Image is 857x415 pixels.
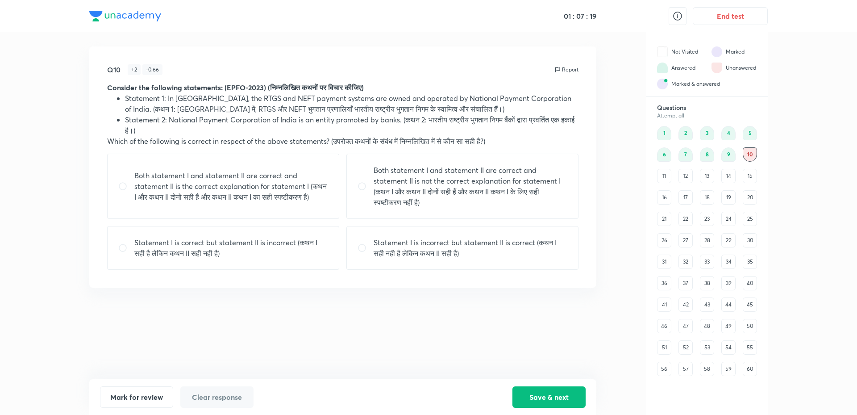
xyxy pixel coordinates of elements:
div: 10 [743,147,757,162]
div: 32 [678,255,693,269]
div: 15 [743,169,757,183]
div: 39 [721,276,736,290]
div: 8 [700,147,714,162]
div: 26 [657,233,671,247]
div: 40 [743,276,757,290]
div: 56 [657,362,671,376]
p: Statement I is correct but statement II is incorrect (कथन I सही है लेकिन कथन II सही नही है) [134,237,328,259]
div: 5 [743,126,757,140]
div: 25 [743,212,757,226]
div: 46 [657,319,671,333]
div: 1 [657,126,671,140]
div: 35 [743,255,757,269]
div: Marked [726,48,745,56]
div: 22 [678,212,693,226]
div: 30 [743,233,757,247]
h5: 19 [588,12,596,21]
div: 53 [700,340,714,355]
div: 60 [743,362,757,376]
div: 37 [678,276,693,290]
p: Report [562,66,578,74]
div: 14 [721,169,736,183]
div: 42 [678,298,693,312]
div: 13 [700,169,714,183]
div: 52 [678,340,693,355]
div: 57 [678,362,693,376]
img: attempt state [711,63,722,73]
button: Save & next [512,386,586,408]
div: 28 [700,233,714,247]
div: 50 [743,319,757,333]
li: Statement 1: In [GEOGRAPHIC_DATA], the RTGS and NEFT payment systems are owned and operated by Na... [125,93,578,114]
div: 19 [721,190,736,205]
h5: 07 : [574,12,588,21]
div: 49 [721,319,736,333]
p: Statement I is incorrect but statement II is correct (कथन I सही नही है लेकिन कथन II सही है) [374,237,567,259]
p: Both statement I and statement II are correct and statement II is the correct explanation for sta... [134,170,328,202]
div: 55 [743,340,757,355]
div: 9 [721,147,736,162]
div: 16 [657,190,671,205]
div: Attempt all [657,113,757,119]
button: Clear response [180,386,254,408]
img: report icon [554,66,561,73]
div: 24 [721,212,736,226]
div: Marked & answered [671,80,720,88]
div: 6 [657,147,671,162]
div: 23 [700,212,714,226]
div: 21 [657,212,671,226]
div: 36 [657,276,671,290]
h6: Questions [657,104,757,112]
div: 51 [657,340,671,355]
div: - 0.66 [142,64,162,75]
div: 29 [721,233,736,247]
div: 43 [700,298,714,312]
img: attempt state [711,46,722,57]
button: End test [693,7,768,25]
div: 31 [657,255,671,269]
div: Unanswered [726,64,756,72]
img: attempt state [657,46,668,57]
strong: Consider the following statements: (EPFO-2023) (निम्नलिखित कथनों पर विचार कीजिए) [107,83,364,92]
div: 4 [721,126,736,140]
div: 44 [721,298,736,312]
div: 54 [721,340,736,355]
div: 12 [678,169,693,183]
div: 47 [678,319,693,333]
div: 48 [700,319,714,333]
button: Mark for review [100,386,173,408]
div: 3 [700,126,714,140]
h5: 01 : [564,12,574,21]
img: attempt state [657,79,668,89]
p: Which of the following is correct in respect of the above statements? (उपरोक्त कथनों के संबंध में... [107,136,578,147]
div: Answered [671,64,695,72]
div: 2 [678,126,693,140]
div: 11 [657,169,671,183]
h5: Q10 [107,64,121,75]
li: Statement 2: National Payment Corporation of India is an entity promoted by banks. (कथन 2: भारतीय... [125,114,578,136]
div: 45 [743,298,757,312]
div: 59 [721,362,736,376]
div: 41 [657,298,671,312]
div: + 2 [128,64,141,75]
div: 27 [678,233,693,247]
div: Not Visited [671,48,698,56]
div: 33 [700,255,714,269]
div: 7 [678,147,693,162]
div: 18 [700,190,714,205]
img: attempt state [657,63,668,73]
div: 58 [700,362,714,376]
div: 17 [678,190,693,205]
div: 20 [743,190,757,205]
p: Both statement I and statement II are correct and statement II is not the correct explanation for... [374,165,567,208]
div: 38 [700,276,714,290]
div: 34 [721,255,736,269]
